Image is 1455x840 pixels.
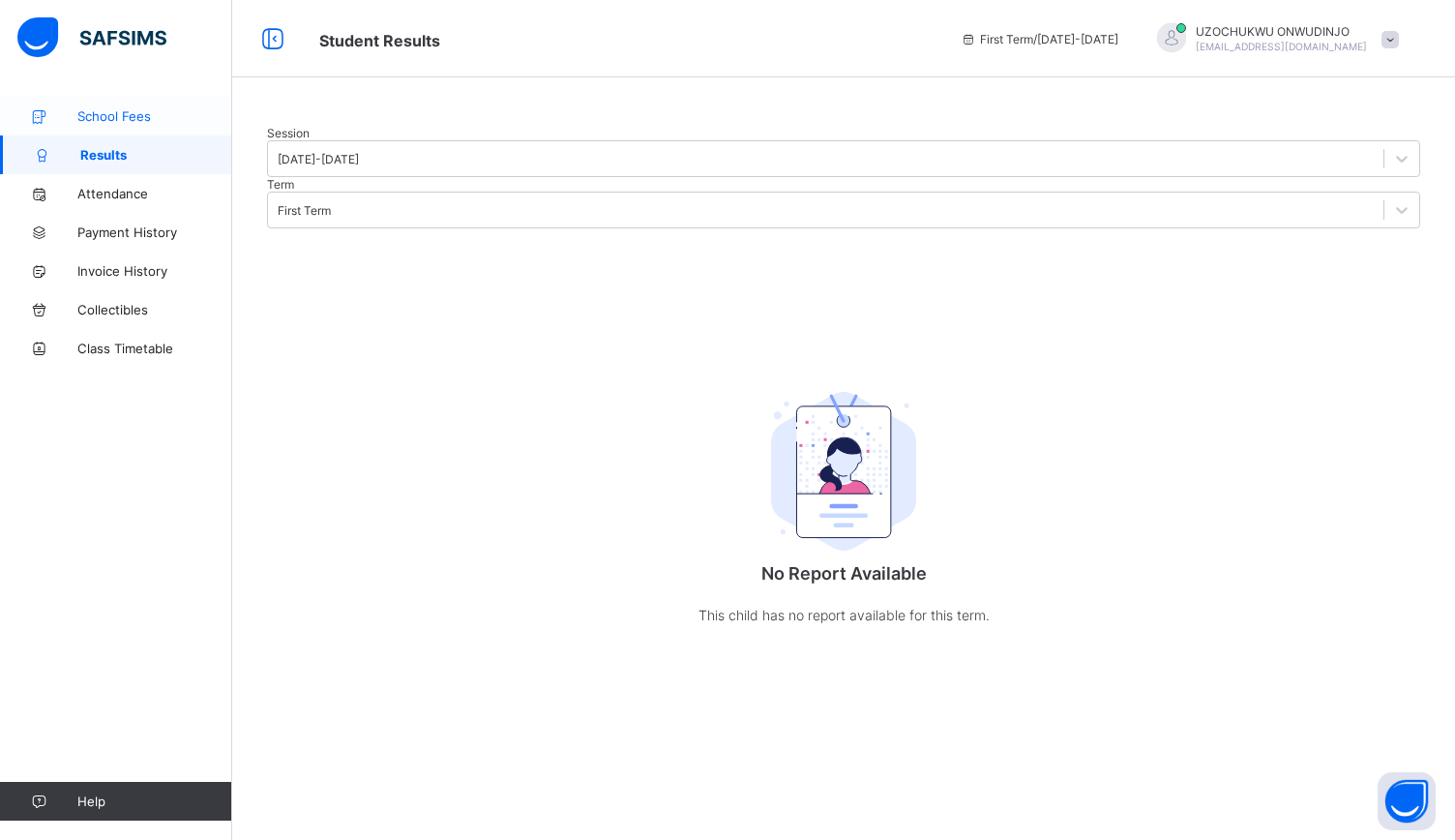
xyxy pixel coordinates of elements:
span: Payment History [77,225,232,240]
img: safsims [17,17,166,58]
div: No Report Available [650,339,1037,666]
div: First Term [278,203,331,218]
span: Student Results [319,31,440,50]
span: UZOCHUKWU ONWUDINJO [1196,24,1367,39]
p: This child has no report available for this term. [650,603,1037,627]
span: [EMAIL_ADDRESS][DOMAIN_NAME] [1196,41,1367,52]
span: Invoice History [77,263,232,279]
span: Attendance [77,186,232,201]
span: Session [267,126,310,140]
p: No Report Available [650,563,1037,584]
span: Class Timetable [77,341,232,356]
img: student.207b5acb3037b72b59086e8b1a17b1d0.svg [771,392,916,551]
span: Term [267,177,294,192]
button: Open asap [1378,772,1436,830]
span: Collectibles [77,302,232,317]
span: Results [80,147,232,163]
div: UZOCHUKWUONWUDINJO [1138,23,1409,55]
div: [DATE]-[DATE] [278,152,359,166]
span: School Fees [77,108,232,124]
span: session/term information [961,32,1118,46]
span: Help [77,794,231,809]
